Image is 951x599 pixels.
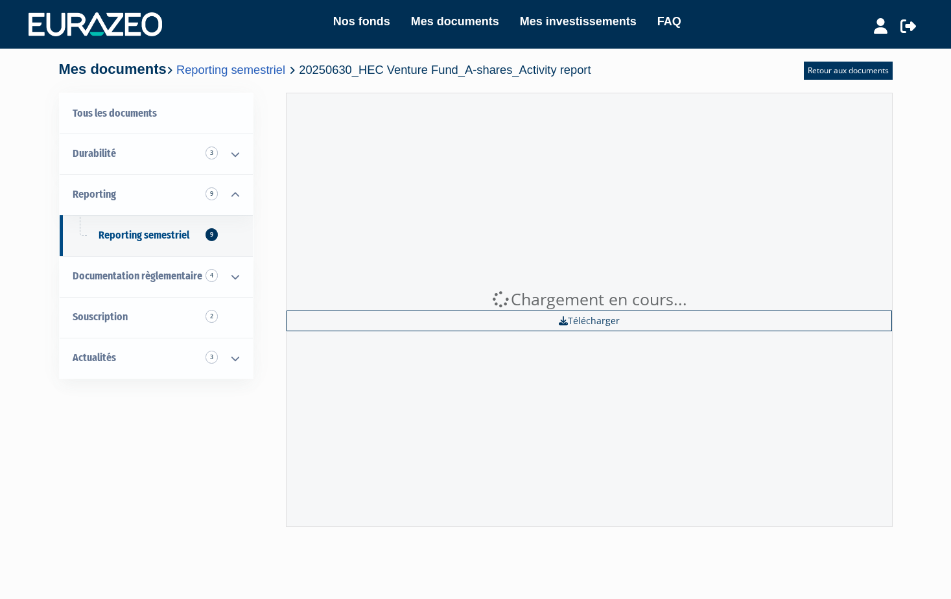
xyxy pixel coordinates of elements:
a: Durabilité 3 [60,134,253,174]
a: Documentation règlementaire 4 [60,256,253,297]
a: Reporting semestriel [176,63,285,76]
a: Mes investissements [520,12,637,30]
a: Télécharger [287,311,892,331]
span: 9 [205,187,218,200]
a: Mes documents [411,12,499,30]
span: 3 [205,147,218,159]
a: Tous les documents [60,93,253,134]
span: 4 [205,269,218,282]
h4: Mes documents [59,62,591,77]
a: Nos fonds [333,12,390,30]
span: 2 [205,310,218,323]
span: 3 [205,351,218,364]
div: Chargement en cours... [287,288,892,311]
a: Actualités 3 [60,338,253,379]
img: 1732889491-logotype_eurazeo_blanc_rvb.png [29,12,162,36]
span: Reporting [73,188,116,200]
span: Documentation règlementaire [73,270,202,282]
span: 9 [205,228,218,241]
a: Retour aux documents [804,62,893,80]
a: FAQ [657,12,681,30]
span: Durabilité [73,147,116,159]
a: Souscription2 [60,297,253,338]
span: Reporting semestriel [99,229,189,241]
a: Reporting 9 [60,174,253,215]
span: Souscription [73,311,128,323]
span: 20250630_HEC Venture Fund_A-shares_Activity report [299,63,591,76]
span: Actualités [73,351,116,364]
a: Reporting semestriel9 [60,215,253,256]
